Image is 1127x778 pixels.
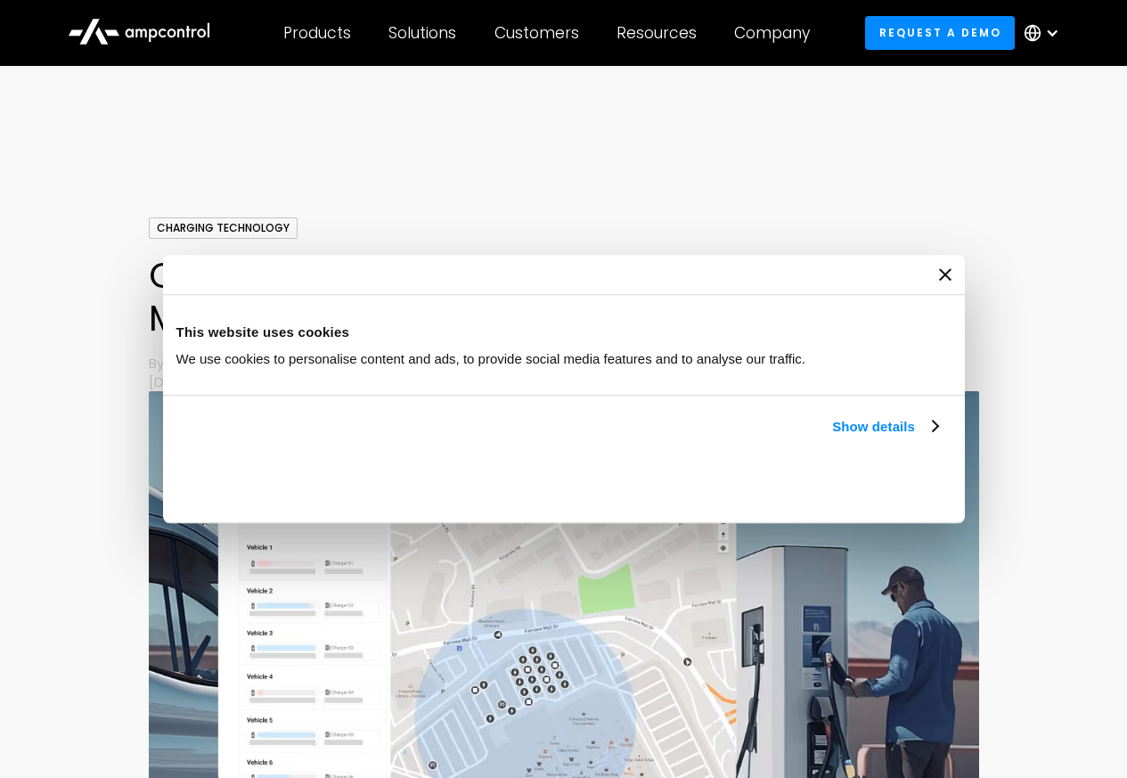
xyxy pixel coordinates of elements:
a: Request a demo [865,16,1015,49]
p: [DATE] [149,373,979,391]
button: Close banner [939,268,951,281]
button: Okay [689,457,944,509]
p: By [149,354,168,373]
div: Resources [617,23,697,43]
div: Solutions [388,23,456,43]
div: Customers [494,23,579,43]
div: Company [734,23,810,43]
div: This website uses cookies [176,322,951,343]
div: Products [283,23,351,43]
h1: Comparing the Best EV Charging Software for Managing Charging Sites [149,254,979,340]
span: We use cookies to personalise content and ads, to provide social media features and to analyse ou... [176,351,806,366]
div: Charging Technology [149,217,298,239]
a: Show details [832,416,937,438]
